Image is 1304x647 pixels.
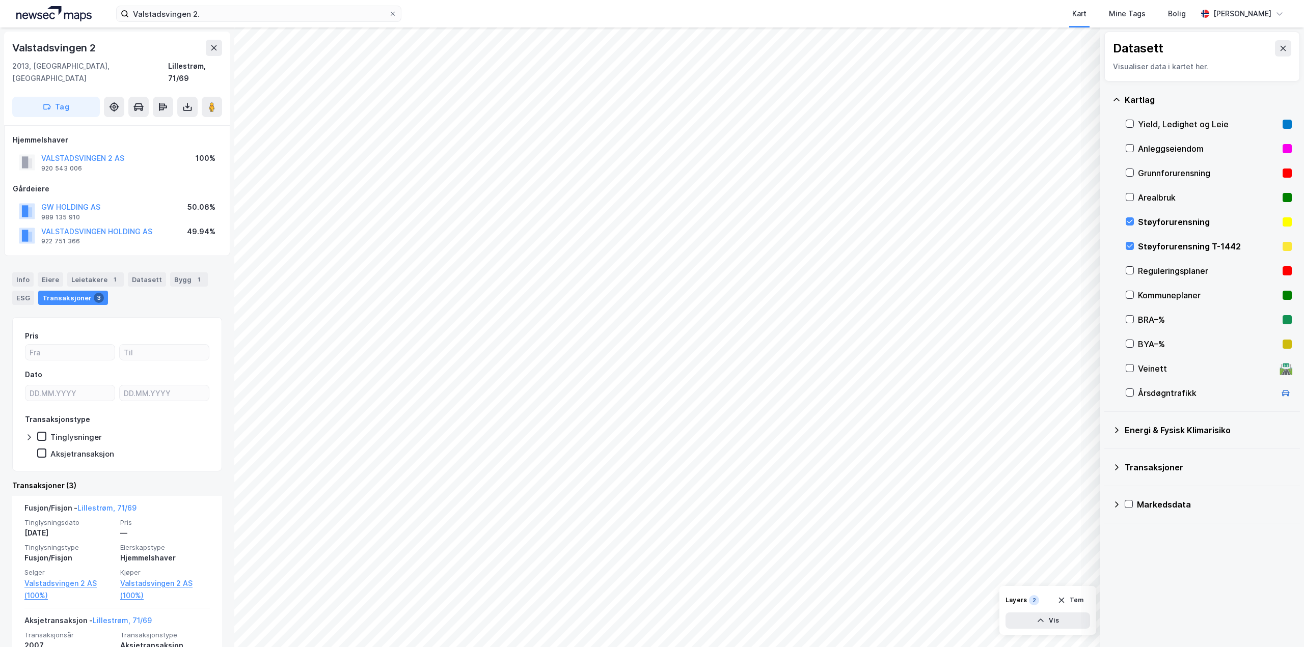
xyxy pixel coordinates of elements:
[1125,461,1292,473] div: Transaksjoner
[110,274,120,285] div: 1
[1213,8,1271,20] div: [PERSON_NAME]
[1138,118,1279,130] div: Yield, Ledighet og Leie
[120,568,210,577] span: Kjøper
[1113,40,1163,57] div: Datasett
[1168,8,1186,20] div: Bolig
[120,345,209,360] input: Til
[24,568,114,577] span: Selger
[1138,387,1275,399] div: Årsdøgntrafikk
[25,385,115,401] input: DD.MM.YYYY
[24,502,137,518] div: Fusjon/Fisjon -
[1279,362,1293,375] div: 🛣️
[1138,216,1279,228] div: Støyforurensning
[120,527,210,539] div: —
[170,272,208,287] div: Bygg
[67,272,124,287] div: Leietakere
[50,449,114,459] div: Aksjetransaksjon
[24,543,114,552] span: Tinglysningstype
[50,432,102,442] div: Tinglysninger
[1138,338,1279,350] div: BYA–%
[128,272,166,287] div: Datasett
[41,164,82,173] div: 920 543 006
[24,552,114,564] div: Fusjon/Fisjon
[25,345,115,360] input: Fra
[1138,167,1279,179] div: Grunnforurensning
[12,97,100,117] button: Tag
[1006,596,1027,604] div: Layers
[1138,314,1279,326] div: BRA–%
[94,293,104,303] div: 3
[12,60,168,85] div: 2013, [GEOGRAPHIC_DATA], [GEOGRAPHIC_DATA]
[194,274,204,285] div: 1
[24,631,114,639] span: Transaksjonsår
[1125,424,1292,436] div: Energi & Fysisk Klimarisiko
[93,616,152,625] a: Lillestrøm, 71/69
[120,385,209,401] input: DD.MM.YYYY
[25,369,42,381] div: Dato
[129,6,389,21] input: Søk på adresse, matrikkel, gårdeiere, leietakere eller personer
[120,552,210,564] div: Hjemmelshaver
[1138,191,1279,204] div: Arealbruk
[168,60,222,85] div: Lillestrøm, 71/69
[41,237,80,245] div: 922 751 366
[41,213,80,221] div: 989 135 910
[1072,8,1086,20] div: Kart
[16,6,92,21] img: logo.a4113a55bc3d86da70a041830d287a7e.svg
[38,291,108,305] div: Transaksjoner
[120,577,210,602] a: Valstadsvingen 2 AS (100%)
[120,631,210,639] span: Transaksjonstype
[12,40,98,56] div: Valstadsvingen 2
[1138,265,1279,277] div: Reguleringsplaner
[25,413,90,426] div: Transaksjonstype
[1125,94,1292,106] div: Kartlag
[24,614,152,631] div: Aksjetransaksjon -
[187,226,215,238] div: 49.94%
[25,330,39,342] div: Pris
[12,480,222,492] div: Transaksjoner (3)
[12,291,34,305] div: ESG
[13,183,222,195] div: Gårdeiere
[1113,61,1291,73] div: Visualiser data i kartet her.
[1138,289,1279,301] div: Kommuneplaner
[1137,498,1292,511] div: Markedsdata
[1109,8,1146,20] div: Mine Tags
[13,134,222,146] div: Hjemmelshaver
[1006,612,1090,629] button: Vis
[187,201,215,213] div: 50.06%
[120,543,210,552] span: Eierskapstype
[24,518,114,527] span: Tinglysningsdato
[120,518,210,527] span: Pris
[24,577,114,602] a: Valstadsvingen 2 AS (100%)
[1253,598,1304,647] iframe: Chat Widget
[1138,143,1279,155] div: Anleggseiendom
[1029,595,1039,605] div: 2
[196,152,215,164] div: 100%
[1051,592,1090,608] button: Tøm
[24,527,114,539] div: [DATE]
[38,272,63,287] div: Eiere
[12,272,34,287] div: Info
[77,503,137,512] a: Lillestrøm, 71/69
[1138,240,1279,252] div: Støyforurensning T-1442
[1138,362,1275,375] div: Veinett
